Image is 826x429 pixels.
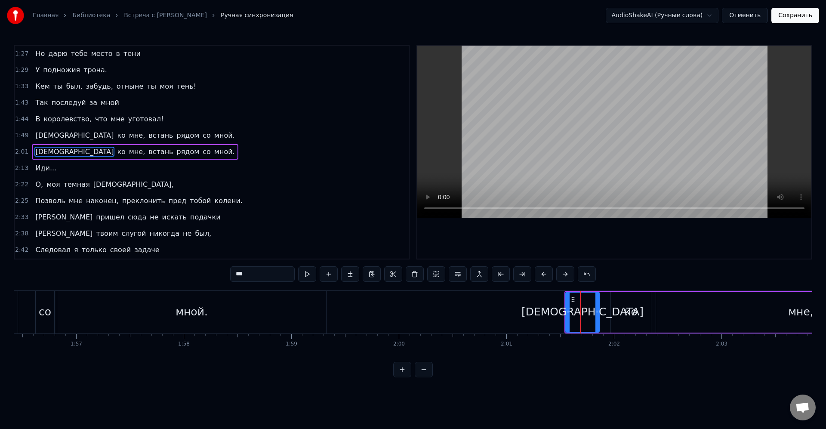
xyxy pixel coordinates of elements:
[115,49,120,59] span: в
[148,130,174,140] span: встань
[771,8,819,23] button: Сохранить
[202,147,212,157] span: со
[15,148,28,156] span: 2:01
[15,49,28,58] span: 1:27
[110,114,125,124] span: мне
[109,245,132,255] span: своей
[149,212,159,222] span: не
[128,147,146,157] span: мне,
[202,130,212,140] span: со
[116,130,126,140] span: ко
[178,341,190,348] div: 1:58
[34,65,40,75] span: У
[72,11,110,20] a: Библиотека
[116,147,126,157] span: ко
[34,163,57,173] span: Иди...
[95,212,125,222] span: пришел
[68,196,83,206] span: мне
[159,81,174,91] span: моя
[7,7,24,24] img: youka
[161,212,188,222] span: искать
[89,98,98,108] span: за
[15,246,28,254] span: 2:42
[15,66,28,74] span: 1:29
[34,196,66,206] span: Позволь
[168,196,188,206] span: пред
[47,49,68,59] span: дарю
[34,179,44,189] span: О,
[221,11,293,20] span: Ручная синхронизация
[116,81,145,91] span: отныне
[34,147,114,157] span: [DEMOGRAPHIC_DATA]
[788,304,814,320] div: мне,
[176,81,197,91] span: тень!
[213,196,243,206] span: колени.
[42,65,81,75] span: подножия
[189,212,222,222] span: подачки
[73,245,79,255] span: я
[176,147,200,157] span: рядом
[15,82,28,91] span: 1:33
[71,341,82,348] div: 1:57
[92,179,175,189] span: [DEMOGRAPHIC_DATA],
[34,245,71,255] span: Следовал
[85,81,114,91] span: забудь,
[34,130,114,140] span: [DEMOGRAPHIC_DATA]
[34,98,49,108] span: Так
[722,8,768,23] button: Отменить
[15,164,28,173] span: 2:13
[65,81,83,91] span: был,
[148,228,180,238] span: никогда
[15,180,28,189] span: 2:22
[213,130,236,140] span: мной.
[127,212,147,222] span: сюда
[213,147,236,157] span: мной.
[521,304,644,320] div: [DEMOGRAPHIC_DATA]
[34,81,50,91] span: Кем
[83,65,108,75] span: трона.
[33,11,293,20] nav: breadcrumb
[15,99,28,107] span: 1:43
[128,130,146,140] span: мне,
[34,49,46,59] span: Но
[33,11,59,20] a: Главная
[124,11,207,20] a: Встреча с [PERSON_NAME]
[608,341,620,348] div: 2:02
[123,49,142,59] span: тени
[34,228,93,238] span: [PERSON_NAME]
[15,115,28,123] span: 1:44
[94,114,108,124] span: что
[393,341,405,348] div: 2:00
[176,304,208,320] div: мной.
[34,114,41,124] span: В
[70,49,89,59] span: тебе
[182,228,192,238] span: не
[51,98,87,108] span: последуй
[286,341,297,348] div: 1:59
[189,196,212,206] span: тобой
[95,228,119,238] span: твоим
[90,49,114,59] span: место
[15,197,28,205] span: 2:25
[148,147,174,157] span: встань
[43,114,92,124] span: королевство,
[127,114,165,124] span: уготовал!
[176,130,200,140] span: рядом
[52,81,64,91] span: ты
[716,341,727,348] div: 2:03
[790,395,816,420] a: Открытый чат
[100,98,120,108] span: мной
[39,304,51,320] div: со
[81,245,108,255] span: только
[133,245,160,255] span: задаче
[501,341,512,348] div: 2:01
[194,228,212,238] span: был,
[120,228,147,238] span: слугой
[63,179,91,189] span: темная
[46,179,61,189] span: моя
[121,196,166,206] span: преклонить
[15,229,28,238] span: 2:38
[15,131,28,140] span: 1:49
[34,212,93,222] span: [PERSON_NAME]
[146,81,157,91] span: ты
